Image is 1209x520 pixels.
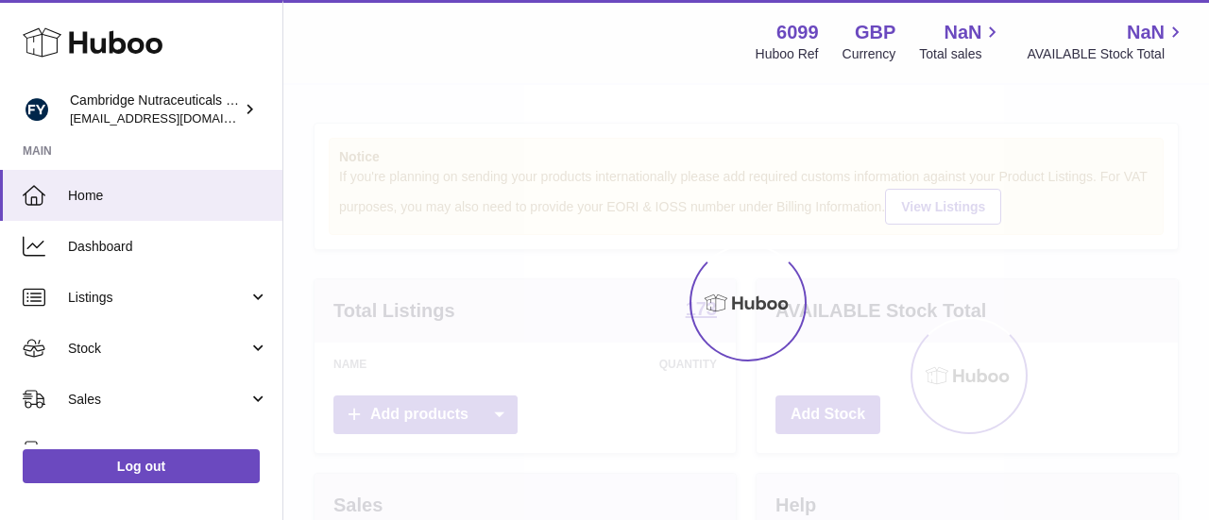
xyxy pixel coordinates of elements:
[70,110,278,126] span: [EMAIL_ADDRESS][DOMAIN_NAME]
[68,187,268,205] span: Home
[944,20,981,45] span: NaN
[68,340,248,358] span: Stock
[756,45,819,63] div: Huboo Ref
[919,45,1003,63] span: Total sales
[776,20,819,45] strong: 6099
[68,391,248,409] span: Sales
[23,449,260,483] a: Log out
[843,45,896,63] div: Currency
[919,20,1003,63] a: NaN Total sales
[855,20,895,45] strong: GBP
[68,289,248,307] span: Listings
[68,238,268,256] span: Dashboard
[70,92,240,127] div: Cambridge Nutraceuticals Ltd
[23,95,51,124] img: internalAdmin-6099@internal.huboo.com
[68,442,248,460] span: Orders
[1127,20,1165,45] span: NaN
[1027,45,1186,63] span: AVAILABLE Stock Total
[1027,20,1186,63] a: NaN AVAILABLE Stock Total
